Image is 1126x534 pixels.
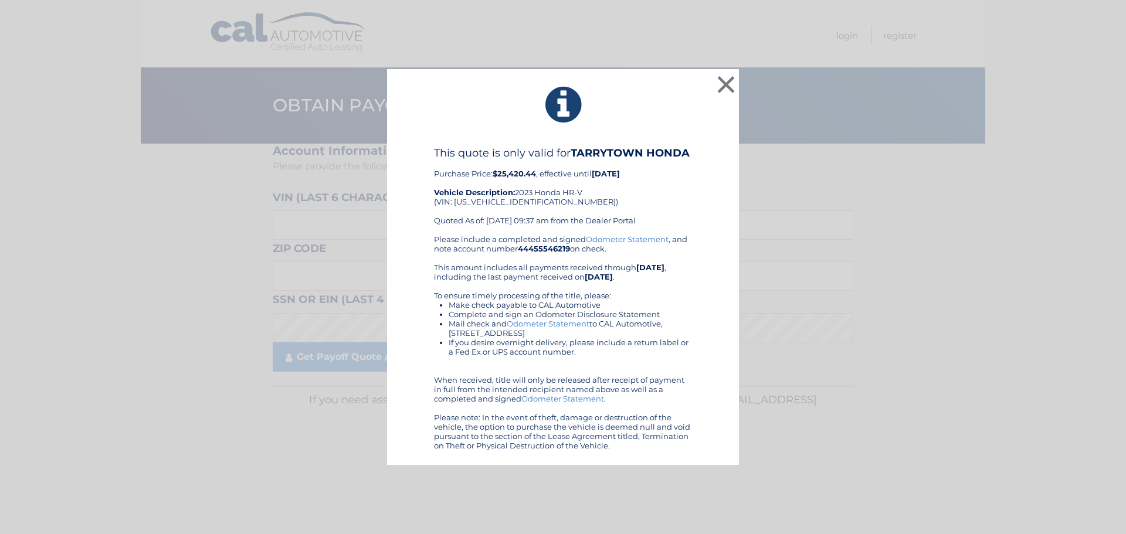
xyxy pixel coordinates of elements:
[434,188,515,197] strong: Vehicle Description:
[521,394,604,403] a: Odometer Statement
[571,147,690,159] b: TARRYTOWN HONDA
[434,147,692,234] div: Purchase Price: , effective until 2023 Honda HR-V (VIN: [US_VEHICLE_IDENTIFICATION_NUMBER]) Quote...
[434,147,692,159] h4: This quote is only valid for
[449,300,692,309] li: Make check payable to CAL Automotive
[507,319,589,328] a: Odometer Statement
[434,234,692,450] div: Please include a completed and signed , and note account number on check. This amount includes al...
[449,338,692,356] li: If you desire overnight delivery, please include a return label or a Fed Ex or UPS account number.
[636,263,664,272] b: [DATE]
[449,319,692,338] li: Mail check and to CAL Automotive, [STREET_ADDRESS]
[518,244,570,253] b: 44455546219
[714,73,738,96] button: ×
[592,169,620,178] b: [DATE]
[586,234,669,244] a: Odometer Statement
[493,169,536,178] b: $25,420.44
[449,309,692,319] li: Complete and sign an Odometer Disclosure Statement
[585,272,613,281] b: [DATE]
